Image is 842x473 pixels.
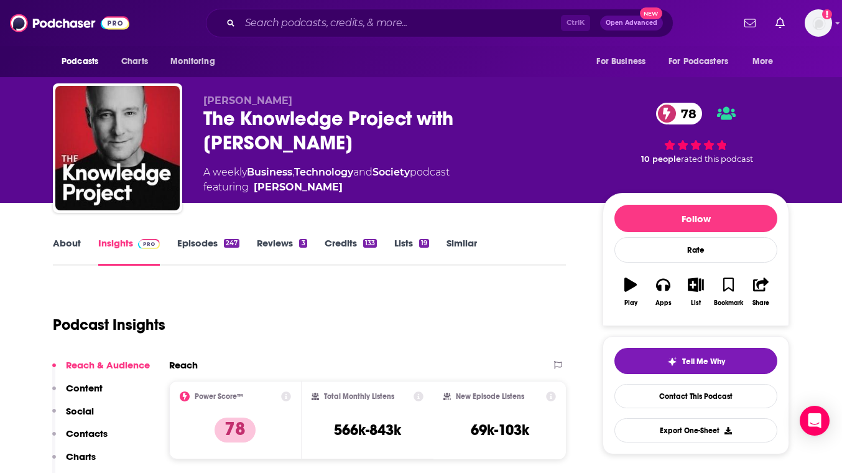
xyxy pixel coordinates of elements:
[52,405,94,428] button: Social
[614,205,777,232] button: Follow
[456,392,524,401] h2: New Episode Listens
[682,357,725,367] span: Tell Me Why
[53,316,165,334] h1: Podcast Insights
[603,95,789,172] div: 78 10 peoplerated this podcast
[800,406,830,436] div: Open Intercom Messenger
[203,165,450,195] div: A weekly podcast
[52,359,150,382] button: Reach & Audience
[363,239,377,248] div: 133
[169,359,198,371] h2: Reach
[667,357,677,367] img: tell me why sparkle
[292,166,294,178] span: ,
[681,154,753,164] span: rated this podcast
[98,237,160,266] a: InsightsPodchaser Pro
[561,15,590,31] span: Ctrl K
[680,269,712,314] button: List
[240,13,561,33] input: Search podcasts, credits, & more...
[600,16,663,30] button: Open AdvancedNew
[195,392,243,401] h2: Power Score™
[588,50,661,73] button: open menu
[640,7,662,19] span: New
[739,12,761,34] a: Show notifications dropdown
[215,418,256,443] p: 78
[606,20,657,26] span: Open Advanced
[203,180,450,195] span: featuring
[203,95,292,106] span: [PERSON_NAME]
[669,53,728,70] span: For Podcasters
[138,239,160,249] img: Podchaser Pro
[745,269,777,314] button: Share
[53,50,114,73] button: open menu
[66,405,94,417] p: Social
[170,53,215,70] span: Monitoring
[10,11,129,35] img: Podchaser - Follow, Share and Rate Podcasts
[177,237,239,266] a: Episodes247
[471,421,529,439] h3: 69k-103k
[325,237,377,266] a: Credits133
[247,166,292,178] a: Business
[52,382,103,405] button: Content
[614,418,777,443] button: Export One-Sheet
[691,299,701,307] div: List
[52,428,108,451] button: Contacts
[66,359,150,371] p: Reach & Audience
[660,50,746,73] button: open menu
[614,384,777,408] a: Contact This Podcast
[324,392,394,401] h2: Total Monthly Listens
[805,9,832,37] img: User Profile
[419,239,429,248] div: 19
[353,166,372,178] span: and
[624,299,637,307] div: Play
[669,103,703,124] span: 78
[446,237,477,266] a: Similar
[394,237,429,266] a: Lists19
[224,239,239,248] div: 247
[113,50,155,73] a: Charts
[647,269,679,314] button: Apps
[712,269,744,314] button: Bookmark
[614,269,647,314] button: Play
[655,299,672,307] div: Apps
[53,237,81,266] a: About
[66,451,96,462] p: Charts
[752,53,774,70] span: More
[744,50,789,73] button: open menu
[66,428,108,439] p: Contacts
[752,299,769,307] div: Share
[257,237,307,266] a: Reviews3
[206,9,673,37] div: Search podcasts, credits, & more...
[294,166,353,178] a: Technology
[656,103,703,124] a: 78
[372,166,410,178] a: Society
[299,239,307,248] div: 3
[822,9,832,19] svg: Add a profile image
[805,9,832,37] span: Logged in as hannah.bishop
[121,53,148,70] span: Charts
[614,237,777,263] div: Rate
[334,421,401,439] h3: 566k-843k
[770,12,790,34] a: Show notifications dropdown
[254,180,343,195] a: Shane Parrish
[162,50,231,73] button: open menu
[62,53,98,70] span: Podcasts
[596,53,645,70] span: For Business
[66,382,103,394] p: Content
[55,86,180,210] img: The Knowledge Project with Shane Parrish
[614,348,777,374] button: tell me why sparkleTell Me Why
[714,299,743,307] div: Bookmark
[641,154,681,164] span: 10 people
[805,9,832,37] button: Show profile menu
